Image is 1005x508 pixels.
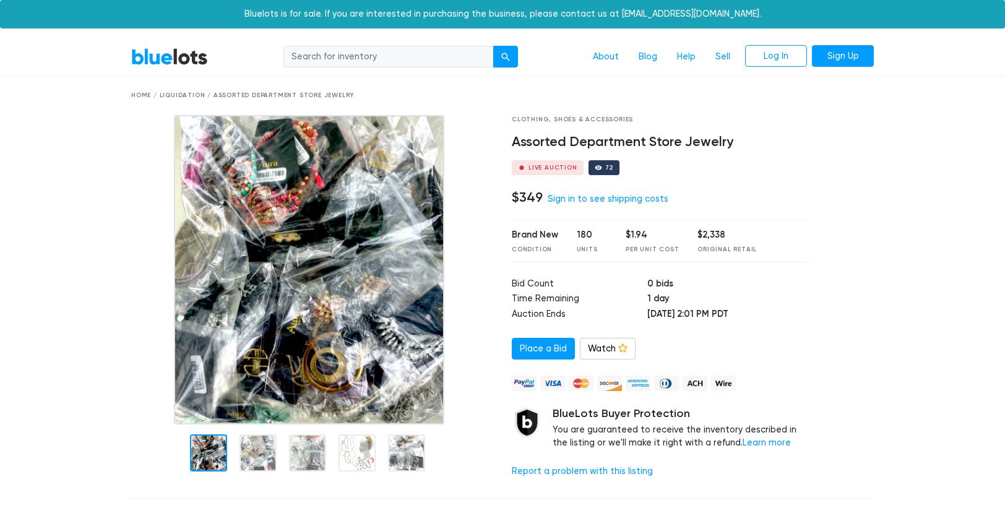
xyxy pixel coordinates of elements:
[512,115,811,124] div: Clothing, Shoes & Accessories
[512,308,647,323] td: Auction Ends
[512,376,537,391] img: paypal_credit-80455e56f6e1299e8d57f40c0dcee7b8cd4ae79b9eccbfc37e2480457ba36de9.png
[629,45,667,69] a: Blog
[697,245,757,254] div: Original Retail
[131,91,874,100] div: Home / Liquidation / Assorted Department Store Jewelry
[626,376,650,391] img: american_express-ae2a9f97a040b4b41f6397f7637041a5861d5f99d0716c09922aba4e24c8547d.png
[512,277,647,293] td: Bid Count
[667,45,705,69] a: Help
[597,376,622,391] img: discover-82be18ecfda2d062aad2762c1ca80e2d36a4073d45c9e0ffae68cd515fbd3d32.png
[512,292,647,308] td: Time Remaining
[626,245,679,254] div: Per Unit Cost
[569,376,593,391] img: mastercard-42073d1d8d11d6635de4c079ffdb20a4f30a903dc55d1612383a1b395dd17f39.png
[605,165,614,171] div: 72
[626,228,679,242] div: $1.94
[647,277,810,293] td: 0 bids
[540,376,565,391] img: visa-79caf175f036a155110d1892330093d4c38f53c55c9ec9e2c3a54a56571784bb.png
[705,45,740,69] a: Sell
[683,376,707,391] img: ach-b7992fed28a4f97f893c574229be66187b9afb3f1a8d16a4691d3d3140a8ab00.png
[580,338,636,360] a: Watch
[512,407,543,438] img: buyer_protection_shield-3b65640a83011c7d3ede35a8e5a80bfdfaa6a97447f0071c1475b91a4b0b3d01.png
[577,245,608,254] div: Units
[528,165,577,171] div: Live Auction
[745,45,807,67] a: Log In
[812,45,874,67] a: Sign Up
[743,437,791,448] a: Learn more
[512,134,811,150] h4: Assorted Department Store Jewelry
[553,407,811,421] h5: BlueLots Buyer Protection
[654,376,679,391] img: diners_club-c48f30131b33b1bb0e5d0e2dbd43a8bea4cb12cb2961413e2f4250e06c020426.png
[647,308,810,323] td: [DATE] 2:01 PM PDT
[512,338,575,360] a: Place a Bid
[512,466,653,476] a: Report a problem with this listing
[697,228,757,242] div: $2,338
[512,228,558,242] div: Brand New
[577,228,608,242] div: 180
[174,115,444,424] img: 8032d566-5a66-467f-85d6-6f251bf9dd4d-1747236206.jpg
[548,194,668,204] a: Sign in to see shipping costs
[512,189,543,205] h4: $349
[131,48,208,66] a: BlueLots
[711,376,736,391] img: wire-908396882fe19aaaffefbd8e17b12f2f29708bd78693273c0e28e3a24408487f.png
[647,292,810,308] td: 1 day
[283,46,494,68] input: Search for inventory
[553,407,811,450] div: You are guaranteed to receive the inventory described in the listing or we'll make it right with ...
[583,45,629,69] a: About
[512,245,558,254] div: Condition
